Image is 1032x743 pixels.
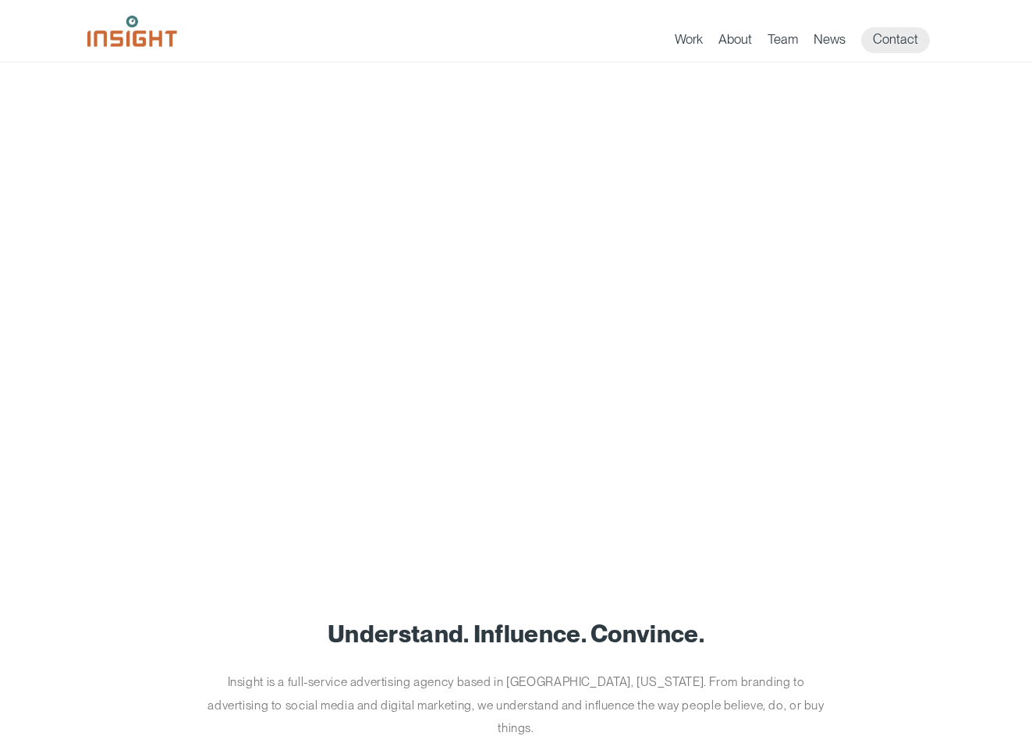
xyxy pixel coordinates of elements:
[87,16,177,47] img: Insight Marketing Design
[718,31,752,53] a: About
[675,27,945,53] nav: primary navigation menu
[675,31,703,53] a: Work
[87,620,945,647] h1: Understand. Influence. Convince.
[768,31,798,53] a: Team
[814,31,846,53] a: News
[861,27,930,53] a: Contact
